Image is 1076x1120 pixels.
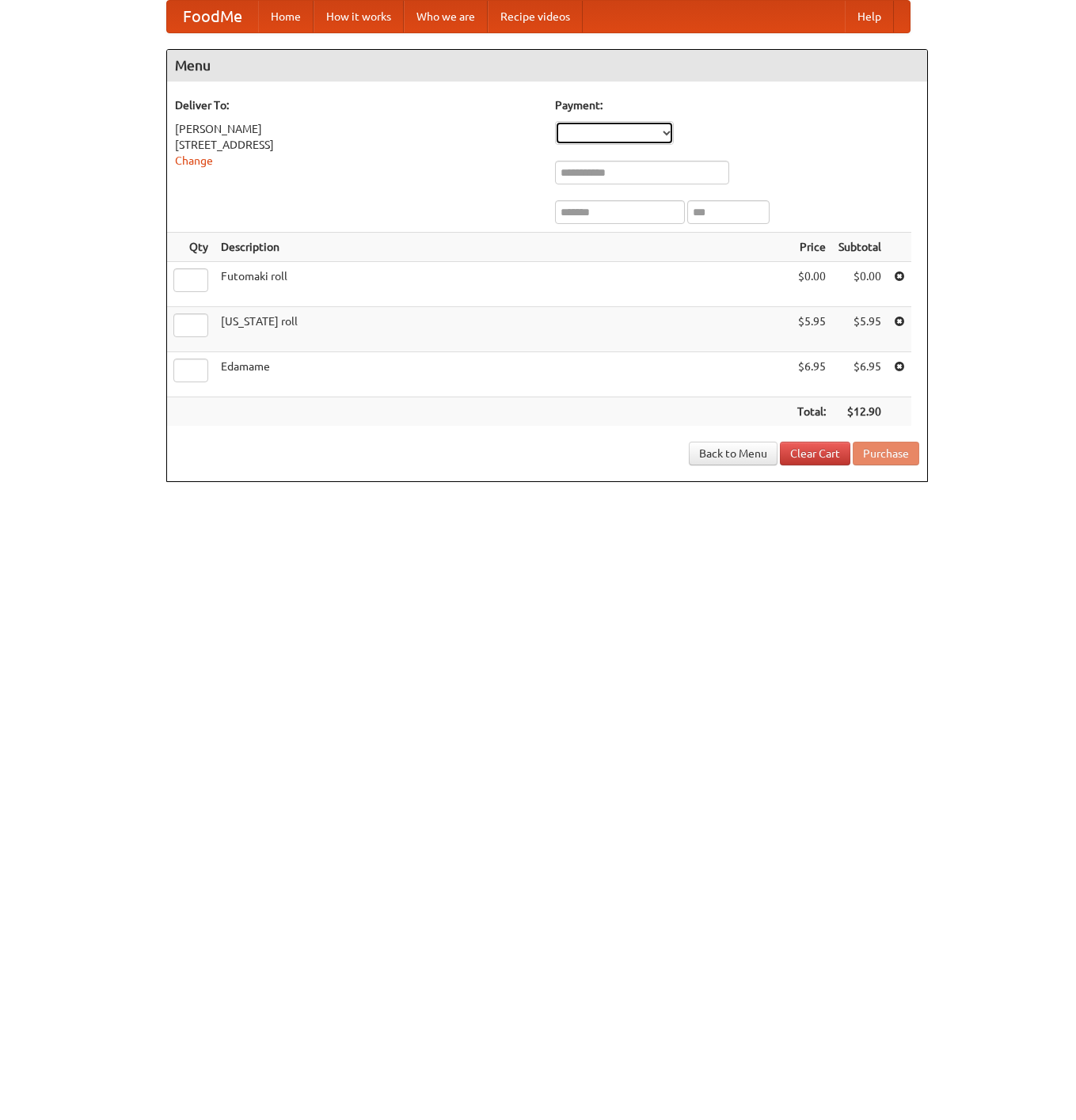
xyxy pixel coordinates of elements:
th: Subtotal [832,233,888,262]
td: $6.95 [832,352,888,397]
td: $0.00 [832,262,888,307]
td: [US_STATE] roll [215,307,791,352]
a: Help [845,1,894,32]
a: Clear Cart [780,442,850,465]
td: $5.95 [791,307,832,352]
div: [STREET_ADDRESS] [175,137,539,153]
th: Price [791,233,832,262]
a: Home [258,1,314,32]
td: Futomaki roll [215,262,791,307]
div: [PERSON_NAME] [175,121,539,137]
td: $6.95 [791,352,832,397]
a: Back to Menu [689,442,778,465]
th: Qty [167,233,215,262]
th: Description [215,233,791,262]
a: Who we are [404,1,488,32]
h5: Deliver To: [175,97,539,113]
th: Total: [791,397,832,427]
h4: Menu [167,50,927,82]
a: How it works [314,1,404,32]
th: $12.90 [832,397,888,427]
a: Change [175,154,213,167]
td: $5.95 [832,307,888,352]
h5: Payment: [555,97,919,113]
td: Edamame [215,352,791,397]
button: Purchase [853,442,919,465]
td: $0.00 [791,262,832,307]
a: Recipe videos [488,1,583,32]
a: FoodMe [167,1,258,32]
